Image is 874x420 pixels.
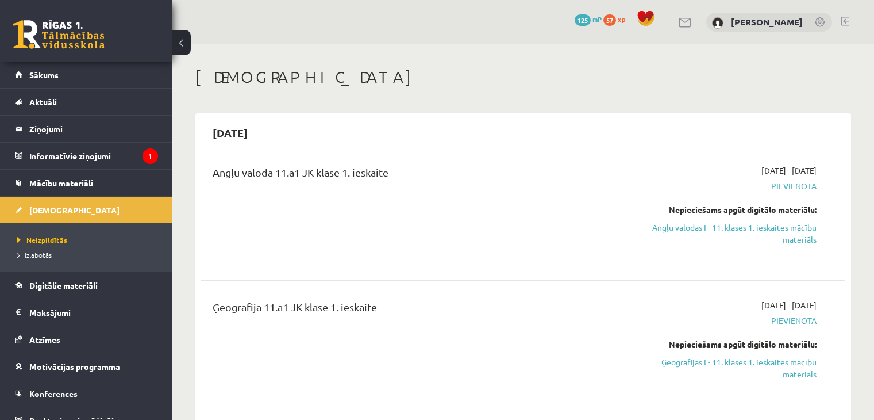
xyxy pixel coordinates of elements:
[213,299,610,320] div: Ģeogrāfija 11.a1 JK klase 1. ieskaite
[29,299,158,326] legend: Maksājumi
[627,338,817,350] div: Nepieciešams apgūt digitālo materiālu:
[731,16,803,28] a: [PERSON_NAME]
[29,388,78,399] span: Konferences
[15,170,158,196] a: Mācību materiāli
[29,178,93,188] span: Mācību materiāli
[627,356,817,380] a: Ģeogrāfijas I - 11. klases 1. ieskaites mācību materiāls
[592,14,602,24] span: mP
[17,250,52,259] span: Izlabotās
[761,299,817,311] span: [DATE] - [DATE]
[143,148,158,164] i: 1
[627,315,817,327] span: Pievienota
[627,204,817,216] div: Nepieciešams apgūt digitālo materiālu:
[29,205,120,215] span: [DEMOGRAPHIC_DATA]
[17,250,161,260] a: Izlabotās
[17,235,161,245] a: Neizpildītās
[201,119,259,146] h2: [DATE]
[15,326,158,353] a: Atzīmes
[15,143,158,169] a: Informatīvie ziņojumi1
[603,14,616,26] span: 57
[15,272,158,299] a: Digitālie materiāli
[575,14,591,26] span: 125
[29,97,57,107] span: Aktuāli
[29,361,120,372] span: Motivācijas programma
[17,235,67,245] span: Neizpildītās
[213,165,610,186] div: Angļu valoda 11.a1 JK klase 1. ieskaite
[627,180,817,192] span: Pievienota
[712,17,723,29] img: Kitija Goldberga
[15,299,158,326] a: Maksājumi
[15,353,158,380] a: Motivācijas programma
[761,165,817,177] span: [DATE] - [DATE]
[618,14,625,24] span: xp
[195,67,851,87] h1: [DEMOGRAPHIC_DATA]
[29,280,98,291] span: Digitālie materiāli
[575,14,602,24] a: 125 mP
[29,116,158,142] legend: Ziņojumi
[29,70,59,80] span: Sākums
[627,222,817,246] a: Angļu valodas I - 11. klases 1. ieskaites mācību materiāls
[15,380,158,407] a: Konferences
[29,143,158,169] legend: Informatīvie ziņojumi
[13,20,105,49] a: Rīgas 1. Tālmācības vidusskola
[15,62,158,88] a: Sākums
[15,197,158,223] a: [DEMOGRAPHIC_DATA]
[29,334,60,345] span: Atzīmes
[15,89,158,115] a: Aktuāli
[603,14,631,24] a: 57 xp
[15,116,158,142] a: Ziņojumi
